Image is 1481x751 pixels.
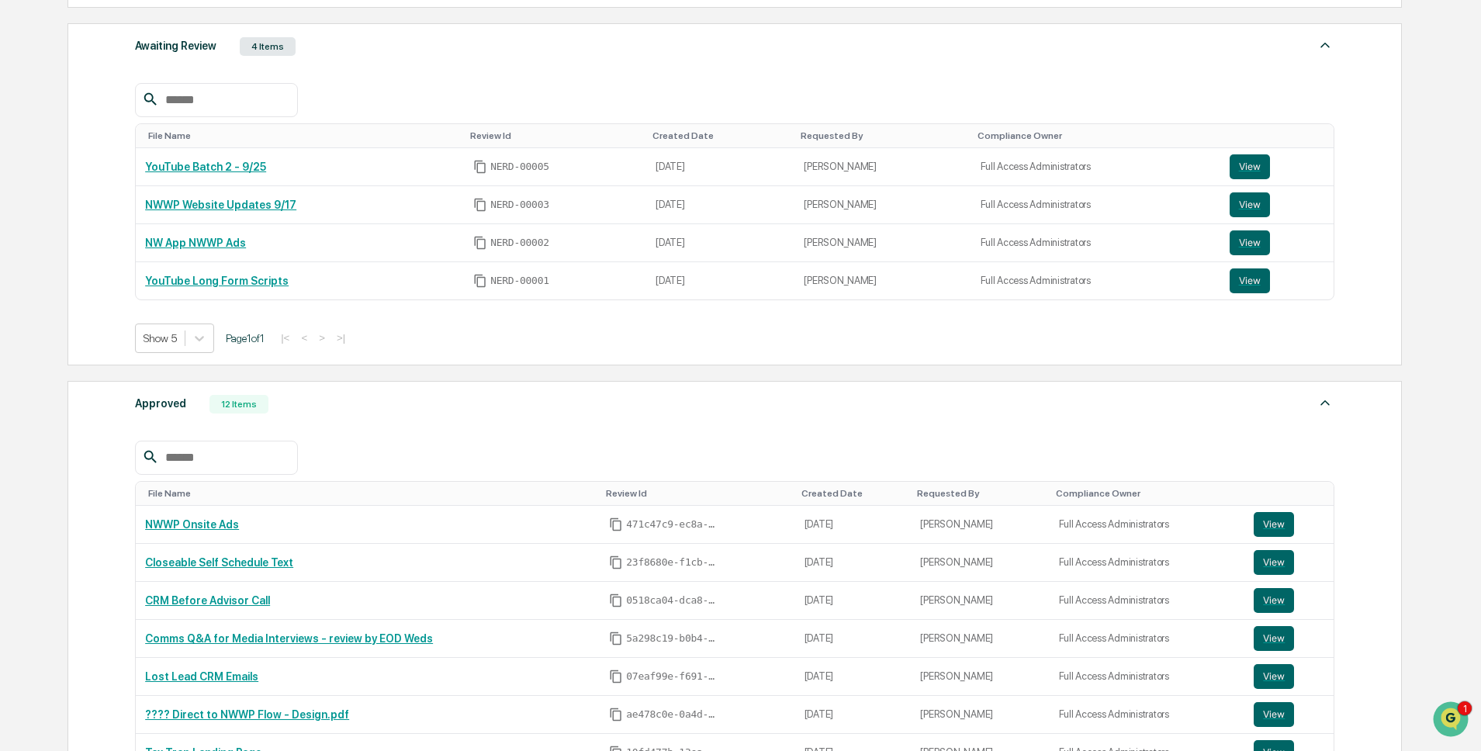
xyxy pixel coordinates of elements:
span: NERD-00002 [490,237,549,249]
button: < [296,331,312,344]
div: Toggle SortBy [917,488,1043,499]
a: CRM Before Advisor Call [145,594,270,607]
td: [DATE] [795,696,912,734]
span: Copy Id [609,594,623,607]
img: 1746055101610-c473b297-6a78-478c-a979-82029cc54cd1 [31,212,43,224]
button: See all [240,169,282,188]
a: View [1230,230,1325,255]
div: We're available if you need us! [70,134,213,147]
a: Lost Lead CRM Emails [145,670,258,683]
div: 🖐️ [16,277,28,289]
td: [PERSON_NAME] [911,506,1049,544]
a: YouTube Long Form Scripts [145,275,289,287]
div: Start new chat [70,119,254,134]
button: View [1254,550,1294,575]
div: 🗄️ [112,277,125,289]
img: Jack Rasmussen [16,196,40,221]
div: Toggle SortBy [470,130,640,141]
a: View [1254,588,1324,613]
div: Past conversations [16,172,104,185]
a: View [1254,626,1324,651]
a: View [1254,702,1324,727]
td: Full Access Administrators [1050,620,1245,658]
td: [PERSON_NAME] [794,224,971,262]
span: ae478c0e-0a4d-4479-b16b-62d7dbbc97dc [626,708,719,721]
span: Copy Id [609,708,623,722]
div: Toggle SortBy [1233,130,1328,141]
a: Closeable Self Schedule Text [145,556,293,569]
td: Full Access Administrators [971,186,1220,224]
button: View [1254,626,1294,651]
a: ???? Direct to NWWP Flow - Design.pdf [145,708,349,721]
span: Preclearance [31,275,100,291]
img: 1746055101610-c473b297-6a78-478c-a979-82029cc54cd1 [16,119,43,147]
td: [DATE] [795,544,912,582]
span: Copy Id [473,198,487,212]
span: • [129,211,134,223]
td: [DATE] [646,262,794,299]
a: NW App NWWP Ads [145,237,246,249]
a: 🗄️Attestations [106,269,199,297]
td: [PERSON_NAME] [911,658,1049,696]
button: View [1254,702,1294,727]
span: Copy Id [609,555,623,569]
span: Copy Id [609,517,623,531]
div: Toggle SortBy [148,130,458,141]
span: NERD-00001 [490,275,549,287]
a: View [1230,192,1325,217]
td: [PERSON_NAME] [794,148,971,186]
td: [DATE] [795,620,912,658]
span: NERD-00005 [490,161,549,173]
td: [DATE] [646,224,794,262]
a: View [1254,512,1324,537]
div: 12 Items [209,395,268,414]
span: Copy Id [609,632,623,645]
td: Full Access Administrators [1050,696,1245,734]
a: NWWP Website Updates 9/17 [145,199,296,211]
div: Awaiting Review [135,36,216,56]
span: NERD-00003 [490,199,549,211]
span: Data Lookup [31,305,98,320]
td: Full Access Administrators [971,148,1220,186]
button: >| [332,331,350,344]
td: [PERSON_NAME] [911,544,1049,582]
p: How can we help? [16,33,282,57]
td: Full Access Administrators [1050,658,1245,696]
td: [DATE] [795,658,912,696]
button: View [1230,268,1270,293]
td: [DATE] [646,148,794,186]
td: Full Access Administrators [971,262,1220,299]
div: 🔎 [16,306,28,319]
td: Full Access Administrators [1050,506,1245,544]
td: Full Access Administrators [971,224,1220,262]
span: [PERSON_NAME] [48,211,126,223]
div: 4 Items [240,37,296,56]
a: 🖐️Preclearance [9,269,106,297]
div: Toggle SortBy [1056,488,1239,499]
span: Copy Id [609,670,623,684]
button: View [1230,230,1270,255]
span: 0518ca04-dca8-4ae0-a767-ef58864fa02b [626,594,719,607]
span: Copy Id [473,160,487,174]
a: View [1230,154,1325,179]
span: 471c47c9-ec8a-47f7-8d07-e4c1a0ceb988 [626,518,719,531]
span: [DATE] [137,211,169,223]
div: Toggle SortBy [978,130,1214,141]
button: View [1254,512,1294,537]
button: View [1230,154,1270,179]
span: 5a298c19-b0b4-4f14-a898-0c075d43b09e [626,632,719,645]
a: 🔎Data Lookup [9,299,104,327]
a: View [1254,550,1324,575]
span: Attestations [128,275,192,291]
div: Toggle SortBy [652,130,788,141]
div: Toggle SortBy [801,130,964,141]
td: Full Access Administrators [1050,544,1245,582]
td: [PERSON_NAME] [911,696,1049,734]
a: View [1254,664,1324,689]
button: |< [276,331,294,344]
td: [DATE] [646,186,794,224]
div: Toggle SortBy [1257,488,1327,499]
div: Approved [135,393,186,414]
